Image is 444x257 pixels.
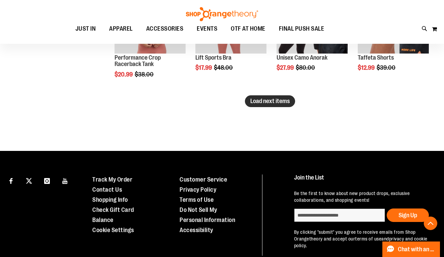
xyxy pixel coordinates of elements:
a: Unisex Camo Anorak [277,54,327,61]
p: By clicking "submit" you agree to receive emails from Shop Orangetheory and accept our and [294,229,432,249]
button: Back To Top [424,217,437,230]
a: Visit our Instagram page [41,174,53,186]
span: $12.99 [358,64,376,71]
span: OTF AT HOME [231,21,265,36]
button: Load next items [245,95,295,107]
a: Track My Order [92,176,132,183]
p: Be the first to know about new product drops, exclusive collaborations, and shopping events! [294,190,432,203]
span: ACCESSORIES [146,21,184,36]
a: terms of use [355,236,381,242]
span: $80.00 [296,64,316,71]
a: Terms of Use [180,196,214,203]
span: APPAREL [109,21,133,36]
a: Accessibility [180,227,213,233]
a: Do Not Sell My Personal Information [180,206,235,223]
span: JUST IN [75,21,96,36]
img: Twitter [26,178,32,184]
a: Performance Crop Racerback Tank [115,54,161,68]
img: Shop Orangetheory [185,7,259,21]
span: $39.00 [377,64,397,71]
a: Visit our Youtube page [59,174,71,186]
button: Chat with an Expert [382,242,440,257]
span: $38.00 [135,71,155,78]
a: Visit our X page [23,174,35,186]
span: $27.99 [277,64,295,71]
span: $17.99 [195,64,213,71]
span: Load next items [250,98,290,104]
button: Sign Up [387,208,429,222]
a: Contact Us [92,186,122,193]
a: Lift Sports Bra [195,54,231,61]
span: Sign Up [399,212,417,219]
input: enter email [294,208,385,222]
h4: Join the List [294,174,432,187]
span: $20.99 [115,71,134,78]
span: Chat with an Expert [398,246,436,253]
a: Privacy Policy [180,186,216,193]
a: Taffeta Shorts [358,54,394,61]
a: Shopping Info [92,196,128,203]
span: EVENTS [197,21,217,36]
span: FINAL PUSH SALE [279,21,324,36]
a: Check Gift Card Balance [92,206,134,223]
span: $48.00 [214,64,234,71]
a: Customer Service [180,176,227,183]
a: Visit our Facebook page [5,174,17,186]
a: Cookie Settings [92,227,134,233]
